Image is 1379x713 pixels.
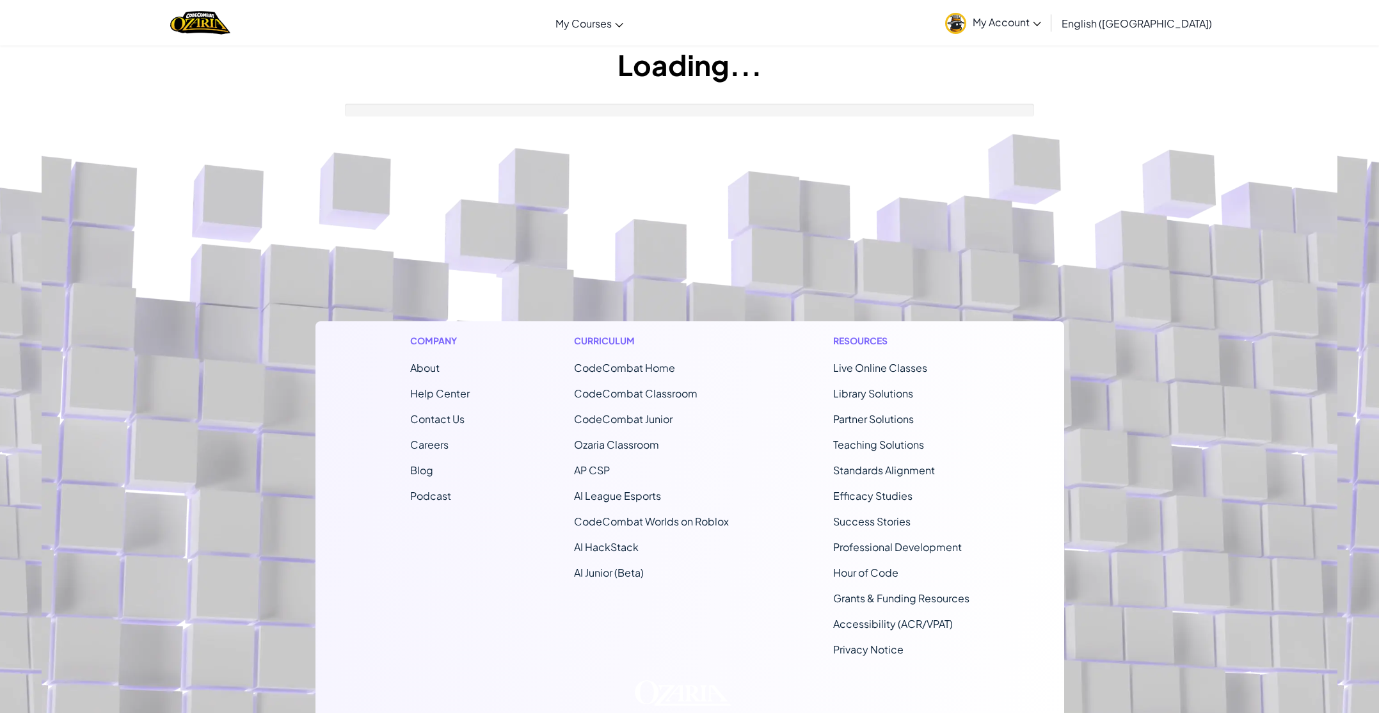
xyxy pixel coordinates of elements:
a: Help Center [410,387,470,400]
img: avatar [945,13,966,34]
span: CodeCombat Home [574,361,675,374]
a: Teaching Solutions [833,438,924,451]
a: AI HackStack [574,540,639,554]
a: AI Junior (Beta) [574,566,644,579]
a: Ozaria by CodeCombat logo [170,10,230,36]
span: English ([GEOGRAPHIC_DATA]) [1062,17,1212,30]
img: Ozaria logo [635,680,731,706]
a: Live Online Classes [833,361,927,374]
a: AI League Esports [574,489,661,502]
h1: Company [410,334,470,348]
a: Careers [410,438,449,451]
a: CodeCombat Classroom [574,387,697,400]
a: Efficacy Studies [833,489,913,502]
a: My Account [939,3,1048,43]
a: Hour of Code [833,566,898,579]
a: About [410,361,440,374]
a: Grants & Funding Resources [833,591,969,605]
h1: Resources [833,334,969,348]
a: Success Stories [833,515,911,528]
span: Contact Us [410,412,465,426]
a: English ([GEOGRAPHIC_DATA]) [1055,6,1218,40]
a: Standards Alignment [833,463,935,477]
img: Home [170,10,230,36]
span: My Courses [555,17,612,30]
a: Professional Development [833,540,962,554]
a: My Courses [549,6,630,40]
a: AP CSP [574,463,610,477]
a: Partner Solutions [833,412,914,426]
h1: Curriculum [574,334,729,348]
a: Blog [410,463,433,477]
a: Accessibility (ACR/VPAT) [833,617,953,630]
a: Privacy Notice [833,643,904,656]
a: CodeCombat Junior [574,412,673,426]
span: My Account [973,15,1041,29]
a: Podcast [410,489,451,502]
a: Ozaria Classroom [574,438,659,451]
a: CodeCombat Worlds on Roblox [574,515,729,528]
a: Library Solutions [833,387,913,400]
